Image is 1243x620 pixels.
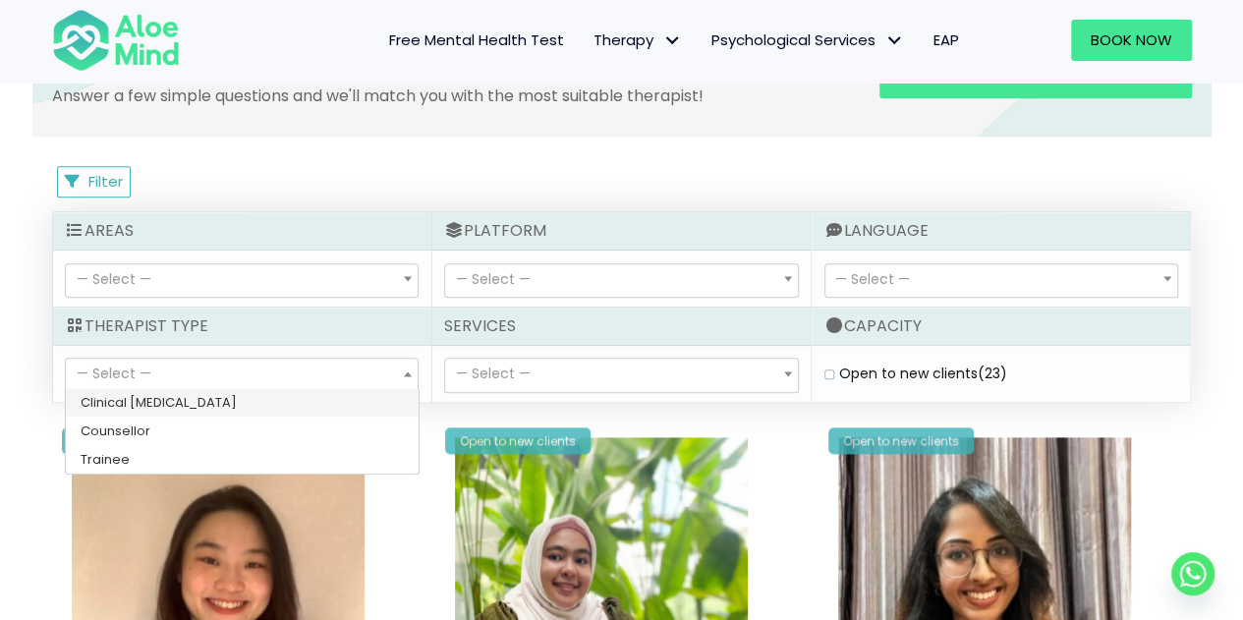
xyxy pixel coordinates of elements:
span: Free Mental Health Test [389,29,564,50]
li: Trainee [66,445,419,474]
span: — Select — [456,364,531,383]
span: EAP [933,29,959,50]
div: Language [812,212,1190,251]
div: Services [432,308,811,346]
a: EAP [919,20,974,61]
button: Filter Listings [57,166,132,197]
div: Therapist Type [53,308,431,346]
div: Platform [432,212,811,251]
a: Free Mental Health Test [374,20,579,61]
li: Clinical [MEDICAL_DATA] [66,388,419,417]
div: Capacity [812,308,1190,346]
div: Areas [53,212,431,251]
span: Psychological Services [711,29,904,50]
span: Book Now [1091,29,1172,50]
label: Open to new clients [839,364,1007,383]
a: Psychological ServicesPsychological Services: submenu [697,20,919,61]
nav: Menu [205,20,974,61]
span: Psychological Services: submenu [880,27,909,55]
span: Therapy: submenu [658,27,687,55]
div: Open to new clients [62,427,207,454]
span: Therapy [593,29,682,50]
span: — Select — [77,364,151,383]
div: Open to new clients [828,427,974,454]
li: Counsellor [66,417,419,445]
span: (23) [978,364,1007,383]
span: — Select — [456,269,531,289]
span: — Select — [77,269,151,289]
span: Filter [88,171,123,192]
span: — Select — [835,269,910,289]
div: Open to new clients [445,427,591,454]
img: Aloe mind Logo [52,8,180,73]
a: Book Now [1071,20,1192,61]
a: Whatsapp [1171,552,1215,595]
a: TherapyTherapy: submenu [579,20,697,61]
p: Answer a few simple questions and we'll match you with the most suitable therapist! [52,85,850,107]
